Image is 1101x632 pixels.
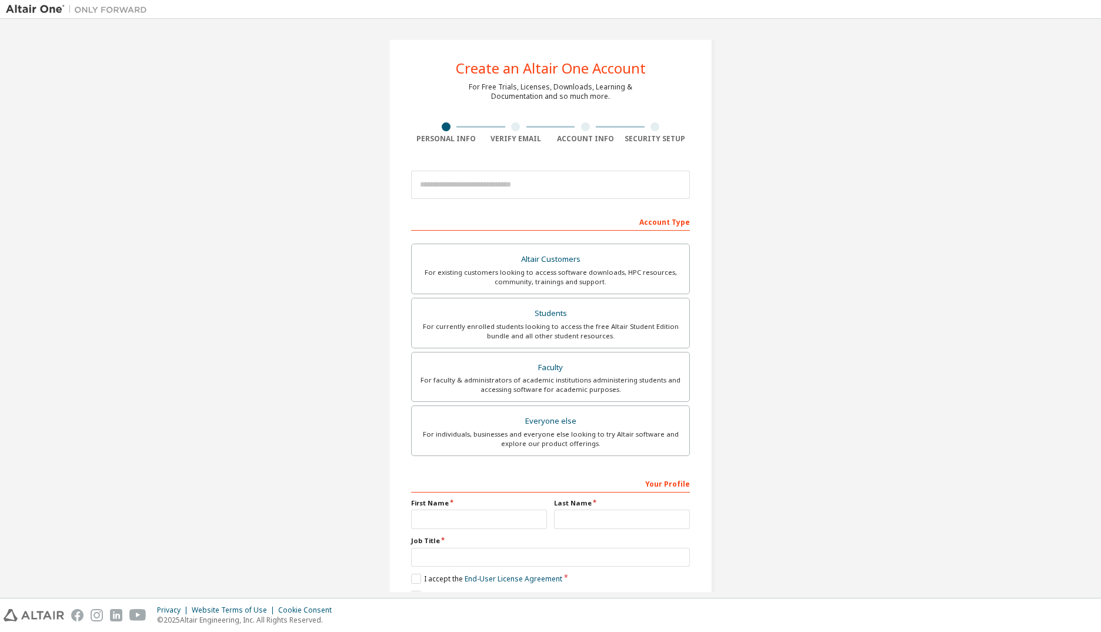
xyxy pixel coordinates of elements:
[4,609,64,621] img: altair_logo.svg
[456,61,646,75] div: Create an Altair One Account
[419,375,682,394] div: For faculty & administrators of academic institutions administering students and accessing softwa...
[192,606,278,615] div: Website Terms of Use
[6,4,153,15] img: Altair One
[71,609,84,621] img: facebook.svg
[411,474,690,493] div: Your Profile
[550,134,620,144] div: Account Info
[157,606,192,615] div: Privacy
[469,82,632,101] div: For Free Trials, Licenses, Downloads, Learning & Documentation and so much more.
[157,615,339,625] p: © 2025 Altair Engineering, Inc. All Rights Reserved.
[411,591,594,601] label: I would like to receive marketing emails from Altair
[419,322,682,341] div: For currently enrolled students looking to access the free Altair Student Edition bundle and all ...
[419,413,682,430] div: Everyone else
[110,609,122,621] img: linkedin.svg
[411,498,547,508] label: First Name
[419,251,682,268] div: Altair Customers
[411,574,562,584] label: I accept the
[465,574,562,584] a: End-User License Agreement
[91,609,103,621] img: instagram.svg
[411,536,690,545] label: Job Title
[278,606,339,615] div: Cookie Consent
[554,498,690,508] label: Last Name
[411,134,481,144] div: Personal Info
[481,134,551,144] div: Verify Email
[411,212,690,231] div: Account Type
[419,430,682,448] div: For individuals, businesses and everyone else looking to try Altair software and explore our prod...
[129,609,146,621] img: youtube.svg
[419,360,682,376] div: Faculty
[419,305,682,322] div: Students
[419,268,682,287] div: For existing customers looking to access software downloads, HPC resources, community, trainings ...
[620,134,690,144] div: Security Setup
